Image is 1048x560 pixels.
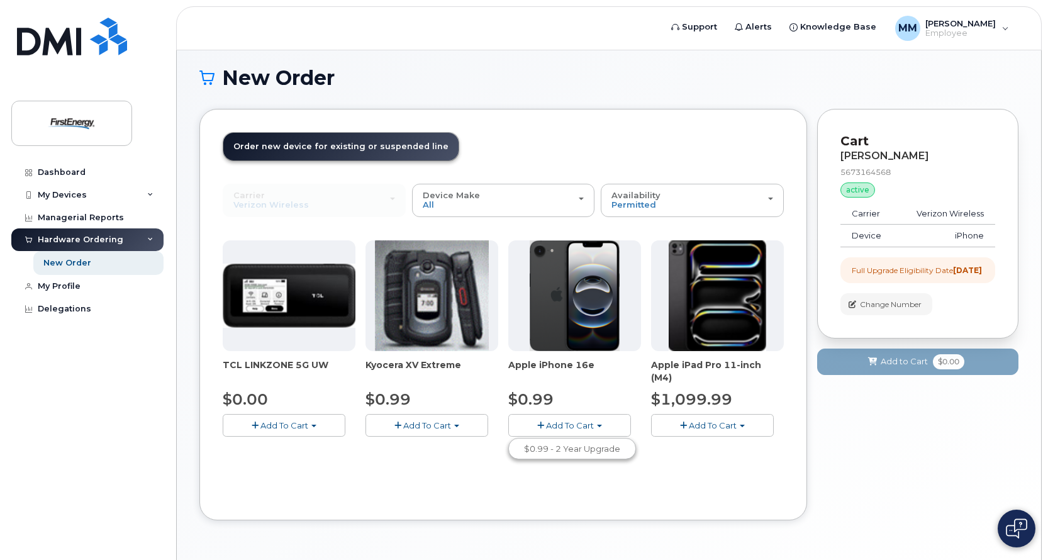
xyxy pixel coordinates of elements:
[840,167,995,177] div: 5673164568
[651,414,774,436] button: Add To Cart
[881,356,928,367] span: Add to Cart
[546,420,594,430] span: Add To Cart
[840,203,897,225] td: Carrier
[530,240,620,351] img: iphone16e.png
[852,265,982,276] div: Full Upgrade Eligibility Date
[840,293,932,315] button: Change Number
[375,240,489,351] img: xvextreme.gif
[508,359,641,384] div: Apple iPhone 16e
[840,225,897,247] td: Device
[365,359,498,384] div: Kyocera XV Extreme
[223,414,345,436] button: Add To Cart
[601,184,784,216] button: Availability Permitted
[817,349,1018,374] button: Add to Cart $0.00
[365,414,488,436] button: Add To Cart
[223,264,355,328] img: linkzone5g.png
[508,414,631,436] button: Add To Cart
[669,240,766,351] img: ipad_pro_11_m4.png
[233,142,449,151] span: Order new device for existing or suspended line
[412,184,595,216] button: Device Make All
[199,67,1018,89] h1: New Order
[897,225,995,247] td: iPhone
[840,182,875,198] div: active
[423,190,480,200] span: Device Make
[611,190,661,200] span: Availability
[423,199,434,210] span: All
[1006,518,1027,539] img: Open chat
[223,359,355,384] div: TCL LINKZONE 5G UW
[953,266,982,275] strong: [DATE]
[840,132,995,150] p: Cart
[860,299,922,310] span: Change Number
[933,354,964,369] span: $0.00
[897,203,995,225] td: Verizon Wireless
[403,420,451,430] span: Add To Cart
[651,390,732,408] span: $1,099.99
[365,390,411,408] span: $0.99
[611,199,656,210] span: Permitted
[511,441,633,457] a: $0.99 - 2 Year Upgrade
[260,420,308,430] span: Add To Cart
[508,390,554,408] span: $0.99
[689,420,737,430] span: Add To Cart
[651,359,784,384] div: Apple iPad Pro 11-inch (M4)
[223,390,268,408] span: $0.00
[840,150,995,162] div: [PERSON_NAME]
